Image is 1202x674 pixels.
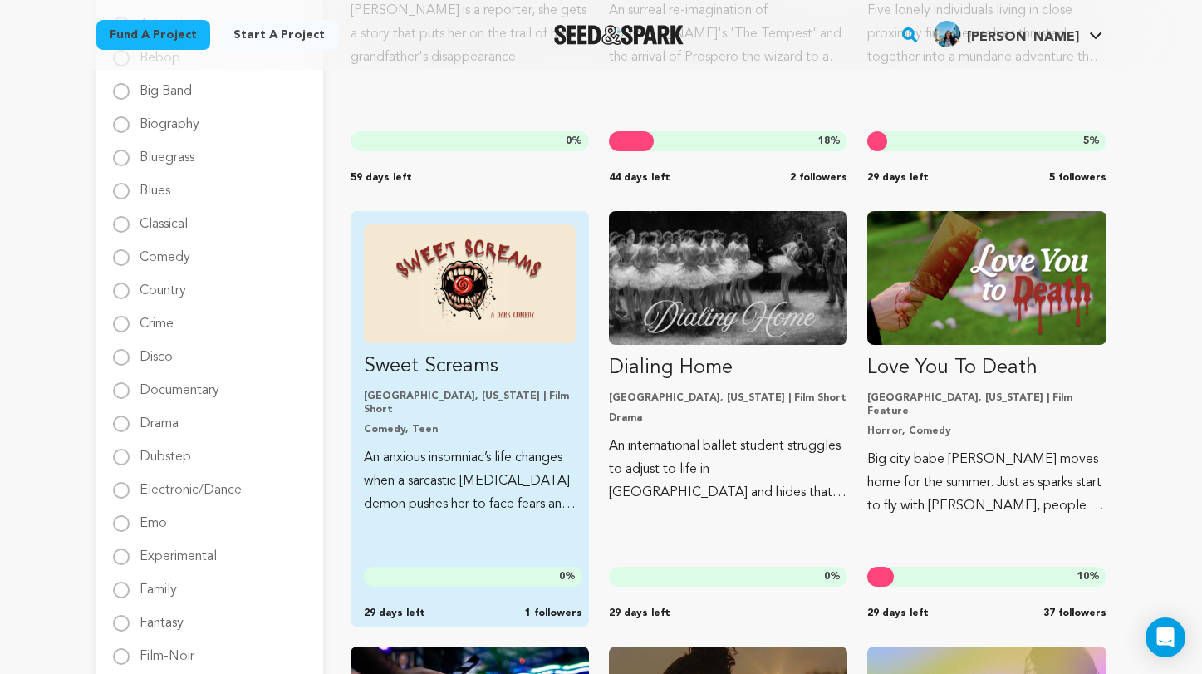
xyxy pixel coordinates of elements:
p: [GEOGRAPHIC_DATA], [US_STATE] | Film Short [609,391,847,405]
span: [PERSON_NAME] [967,31,1079,44]
p: [GEOGRAPHIC_DATA], [US_STATE] | Film Feature [867,391,1106,418]
p: Dialing Home [609,355,847,381]
img: Seed&Spark Logo Dark Mode [554,25,684,45]
span: Luisa B.'s Profile [930,17,1106,52]
span: 0 [566,136,572,146]
p: Horror, Comedy [867,425,1106,438]
label: Family [140,570,177,597]
label: Film-Noir [140,637,194,663]
label: Big Band [140,71,192,98]
label: Fantasy [140,603,184,630]
span: % [824,570,841,583]
a: Fund Dialing Home [609,211,847,504]
img: 06945a0e885cf58c.jpg [934,21,960,47]
a: Start a project [220,20,338,50]
span: 5 followers [1049,171,1106,184]
label: Biography [140,105,199,131]
span: 0 [824,572,830,582]
a: Fund a project [96,20,210,50]
p: An anxious insomniac’s life changes when a sarcastic [MEDICAL_DATA] demon pushes her to face fear... [364,446,576,516]
div: Luisa B.'s Profile [934,21,1079,47]
a: Luisa B.'s Profile [930,17,1106,47]
span: 5 [1083,136,1089,146]
span: 18 [818,136,830,146]
span: % [566,135,582,148]
label: Crime [140,304,174,331]
span: 1 followers [525,607,582,620]
span: 2 followers [790,171,847,184]
span: 0 [559,572,565,582]
span: 10 [1077,572,1089,582]
label: Documentary [140,371,219,397]
label: Drama [140,404,179,430]
span: 44 days left [609,171,670,184]
a: Seed&Spark Homepage [554,25,684,45]
span: % [818,135,841,148]
label: Dubstep [140,437,191,464]
span: % [559,570,576,583]
p: [GEOGRAPHIC_DATA], [US_STATE] | Film Short [364,390,576,416]
span: 29 days left [867,171,929,184]
p: Comedy, Teen [364,423,576,436]
label: Classical [140,204,188,231]
p: Sweet Screams [364,353,576,380]
span: % [1083,135,1100,148]
span: 37 followers [1043,607,1106,620]
div: Open Intercom Messenger [1146,617,1185,657]
span: % [1077,570,1100,583]
span: 29 days left [609,607,670,620]
label: Blues [140,171,170,198]
label: Bluegrass [140,138,194,165]
label: Experimental [140,537,217,563]
label: Electronic/Dance [140,470,242,497]
a: Fund Sweet Screams [364,224,576,516]
span: 29 days left [364,607,425,620]
p: Love You To Death [867,355,1106,381]
p: An international ballet student struggles to adjust to life in [GEOGRAPHIC_DATA] and hides that t... [609,435,847,504]
label: Country [140,271,186,298]
span: 59 days left [351,171,412,184]
span: 29 days left [867,607,929,620]
p: Big city babe [PERSON_NAME] moves home for the summer. Just as sparks start to fly with [PERSON_N... [867,448,1106,518]
a: Fund Love You To Death [867,211,1106,518]
label: Emo [140,504,167,530]
label: Disco [140,337,173,364]
label: Comedy [140,238,190,264]
p: Drama [609,411,847,425]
